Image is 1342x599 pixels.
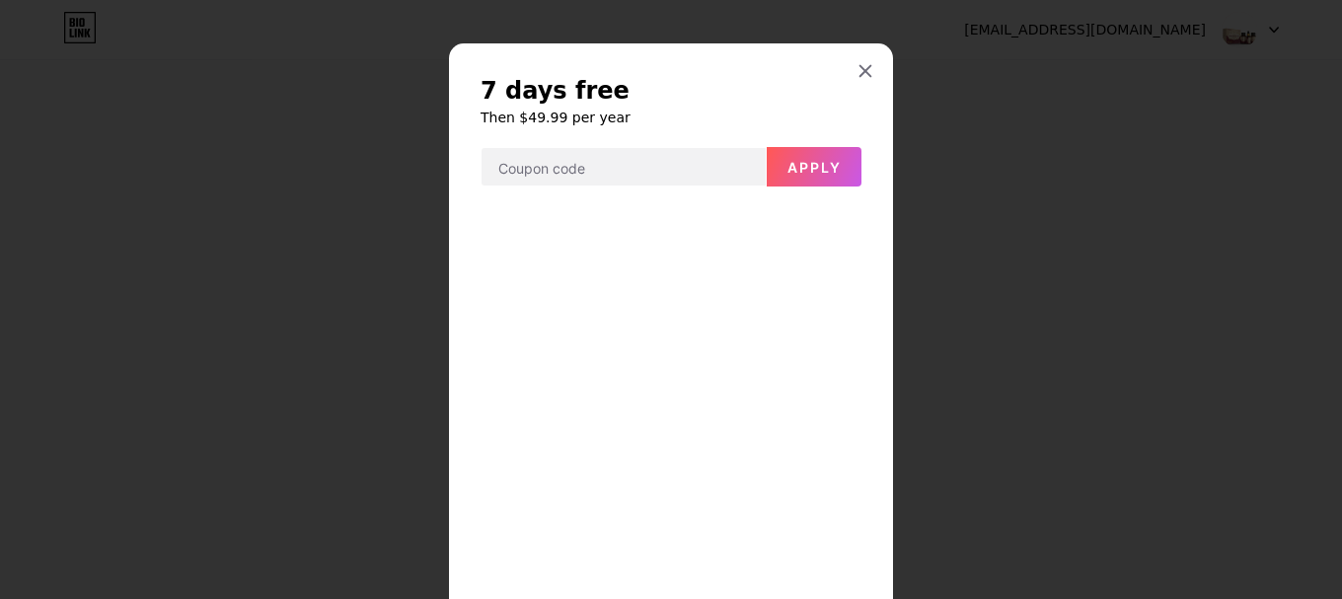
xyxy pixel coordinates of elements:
[478,199,864,579] iframe: Secure payment input frame
[787,159,842,176] span: Apply
[767,147,861,187] button: Apply
[481,75,630,107] span: 7 days free
[481,108,861,127] h6: Then $49.99 per year
[482,148,766,187] input: Coupon code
